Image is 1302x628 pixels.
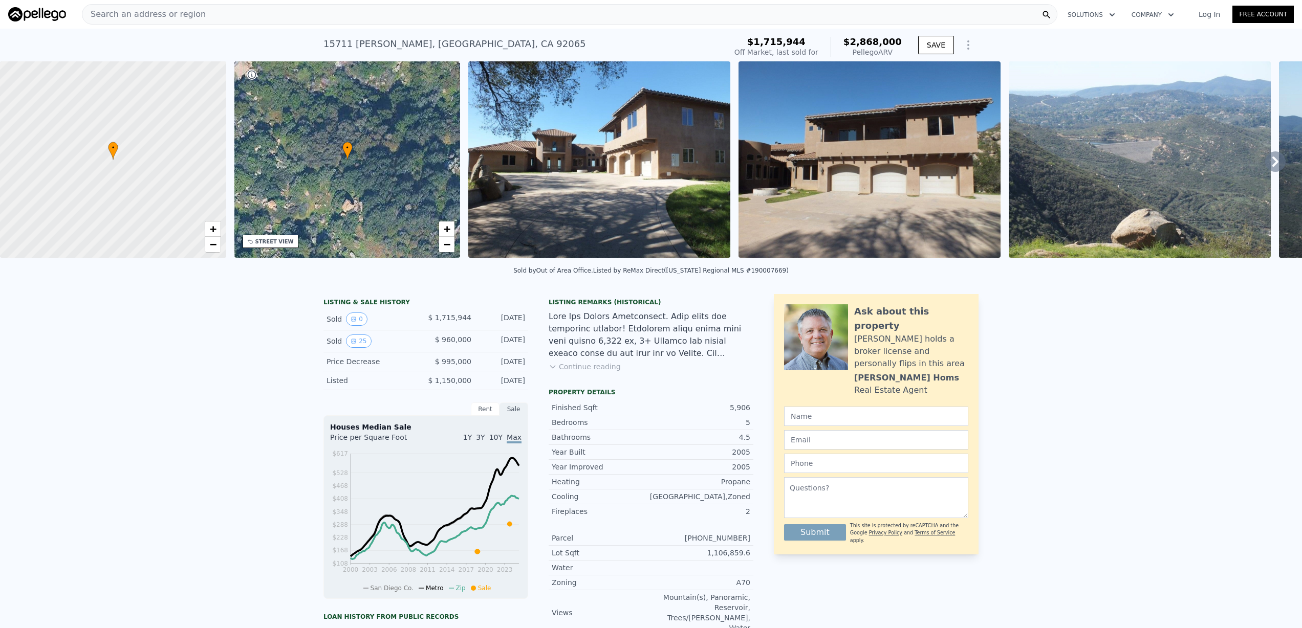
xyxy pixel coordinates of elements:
div: 2005 [651,462,750,472]
span: 3Y [476,433,485,441]
tspan: 2017 [459,566,474,573]
tspan: 2023 [497,566,513,573]
tspan: 2008 [401,566,417,573]
span: + [444,222,450,235]
span: Max [507,433,522,443]
div: Views [552,608,651,618]
div: 2005 [651,447,750,457]
span: − [444,238,450,251]
span: $ 995,000 [435,357,471,366]
button: View historical data [346,312,367,326]
div: Bathrooms [552,432,651,442]
span: 10Y [489,433,503,441]
span: • [108,143,118,152]
div: [PHONE_NUMBER] [651,533,750,543]
img: Pellego [8,7,66,21]
div: Propane [651,477,750,487]
div: [DATE] [480,375,525,386]
input: Email [784,430,968,450]
div: Water [552,563,651,573]
a: Zoom in [205,221,221,237]
span: $1,715,944 [747,36,806,47]
input: Phone [784,454,968,473]
div: Sold [327,334,418,348]
span: $ 1,150,000 [428,376,471,385]
div: Year Improved [552,462,651,472]
button: Continue reading [549,362,621,372]
tspan: 2000 [343,566,359,573]
span: 1Y [463,433,472,441]
div: • [342,142,353,160]
tspan: $617 [332,450,348,457]
div: 2 [651,506,750,517]
span: Metro [426,585,443,592]
div: LISTING & SALE HISTORY [323,298,528,308]
div: Rent [471,402,500,416]
button: View historical data [346,334,371,348]
div: Listed by ReMax Direct ([US_STATE] Regional MLS #190007669) [593,267,789,274]
div: Sale [500,402,528,416]
div: • [108,142,118,160]
tspan: $468 [332,482,348,489]
div: [DATE] [480,356,525,367]
a: Zoom out [439,237,454,252]
div: Lore Ips Dolors Ametconsect. Adip elits doe temporinc utlabor! Etdolorem aliqu enima mini veni qu... [549,310,753,360]
tspan: $348 [332,508,348,515]
tspan: 2011 [420,566,436,573]
div: Listing Remarks (Historical) [549,298,753,306]
div: 5 [651,417,750,428]
a: Zoom out [205,237,221,252]
div: Pellego ARV [843,47,902,57]
div: Finished Sqft [552,402,651,413]
tspan: $108 [332,560,348,567]
span: • [342,143,353,152]
div: Price per Square Foot [330,432,426,448]
div: 1,106,859.6 [651,548,750,558]
div: Heating [552,477,651,487]
div: Cooling [552,491,650,502]
tspan: $408 [332,495,348,502]
button: SAVE [918,36,954,54]
span: Sale [478,585,491,592]
a: Zoom in [439,221,454,237]
div: [DATE] [480,334,525,348]
span: $ 960,000 [435,335,471,344]
img: Sale: 161717652 Parcel: 22464763 [1009,61,1271,258]
div: This site is protected by reCAPTCHA and the Google and apply. [850,522,968,544]
tspan: 2003 [362,566,378,573]
div: A70 [651,577,750,588]
span: − [209,238,216,251]
tspan: $288 [332,521,348,528]
div: [PERSON_NAME] Homs [854,372,959,384]
tspan: 2020 [478,566,493,573]
div: [GEOGRAPHIC_DATA],Zoned [650,491,750,502]
tspan: 2014 [439,566,455,573]
span: + [209,222,216,235]
div: Off Market, last sold for [734,47,818,57]
div: 15711 [PERSON_NAME] , [GEOGRAPHIC_DATA] , CA 92065 [323,37,586,51]
div: Sold by Out of Area Office . [513,267,593,274]
button: Company [1123,6,1182,24]
img: Sale: 161717652 Parcel: 22464763 [739,61,1001,258]
div: STREET VIEW [255,238,294,245]
div: Houses Median Sale [330,422,522,432]
span: Search an address or region [82,8,206,20]
button: Solutions [1059,6,1123,24]
span: Zip [456,585,466,592]
div: Real Estate Agent [854,384,927,396]
a: Privacy Policy [869,530,902,535]
tspan: $228 [332,534,348,541]
div: Parcel [552,533,651,543]
input: Name [784,407,968,426]
div: Listed [327,375,418,386]
button: Submit [784,524,846,541]
div: Ask about this property [854,304,968,333]
div: Lot Sqft [552,548,651,558]
div: 4.5 [651,432,750,442]
tspan: $168 [332,547,348,554]
a: Free Account [1232,6,1294,23]
div: Sold [327,312,418,326]
div: Zoning [552,577,651,588]
span: $ 1,715,944 [428,313,471,322]
div: Price Decrease [327,356,418,367]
